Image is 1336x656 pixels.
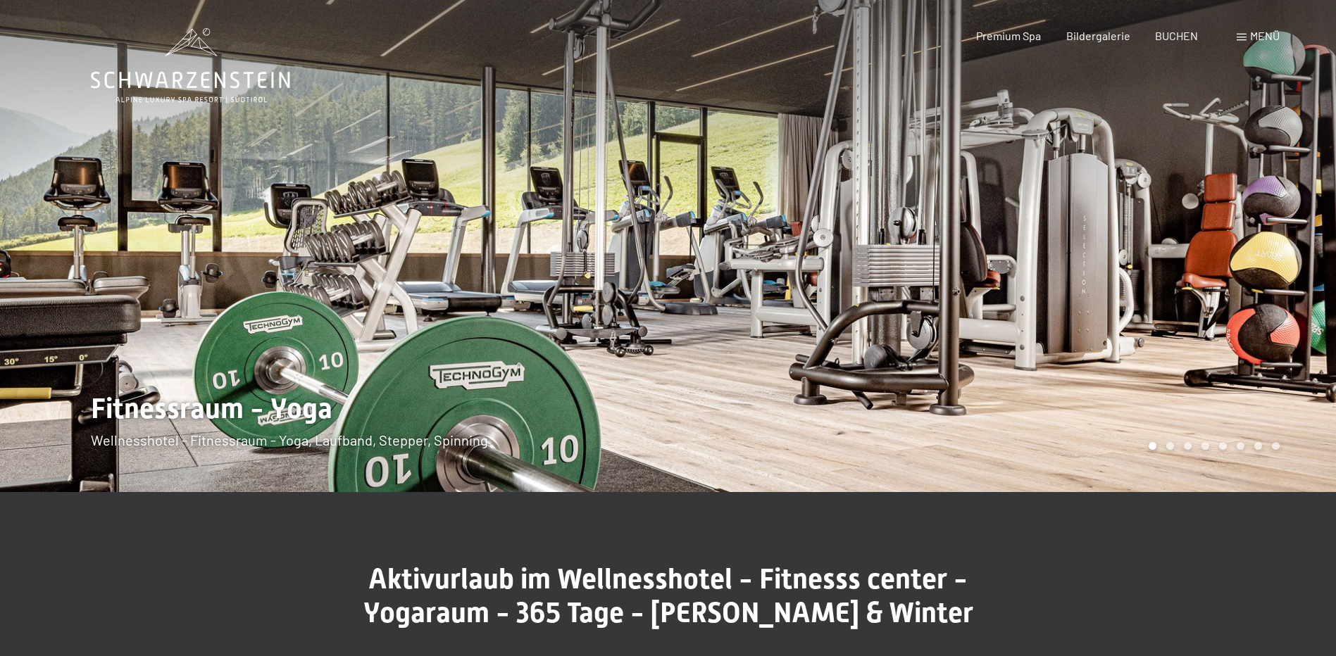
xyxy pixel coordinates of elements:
a: Bildergalerie [1066,29,1130,42]
a: BUCHEN [1155,29,1198,42]
div: Carousel Pagination [1144,442,1280,450]
div: Carousel Page 4 [1201,442,1209,450]
span: Aktivurlaub im Wellnesshotel - Fitnesss center - Yogaraum - 365 Tage - [PERSON_NAME] & Winter [363,562,973,629]
div: Carousel Page 6 [1237,442,1244,450]
div: Carousel Page 8 [1272,442,1280,450]
div: Carousel Page 7 [1254,442,1262,450]
span: Menü [1250,29,1280,42]
div: Carousel Page 3 [1184,442,1192,450]
a: Premium Spa [976,29,1041,42]
div: Carousel Page 1 (Current Slide) [1149,442,1156,450]
div: Carousel Page 5 [1219,442,1227,450]
div: Carousel Page 2 [1166,442,1174,450]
